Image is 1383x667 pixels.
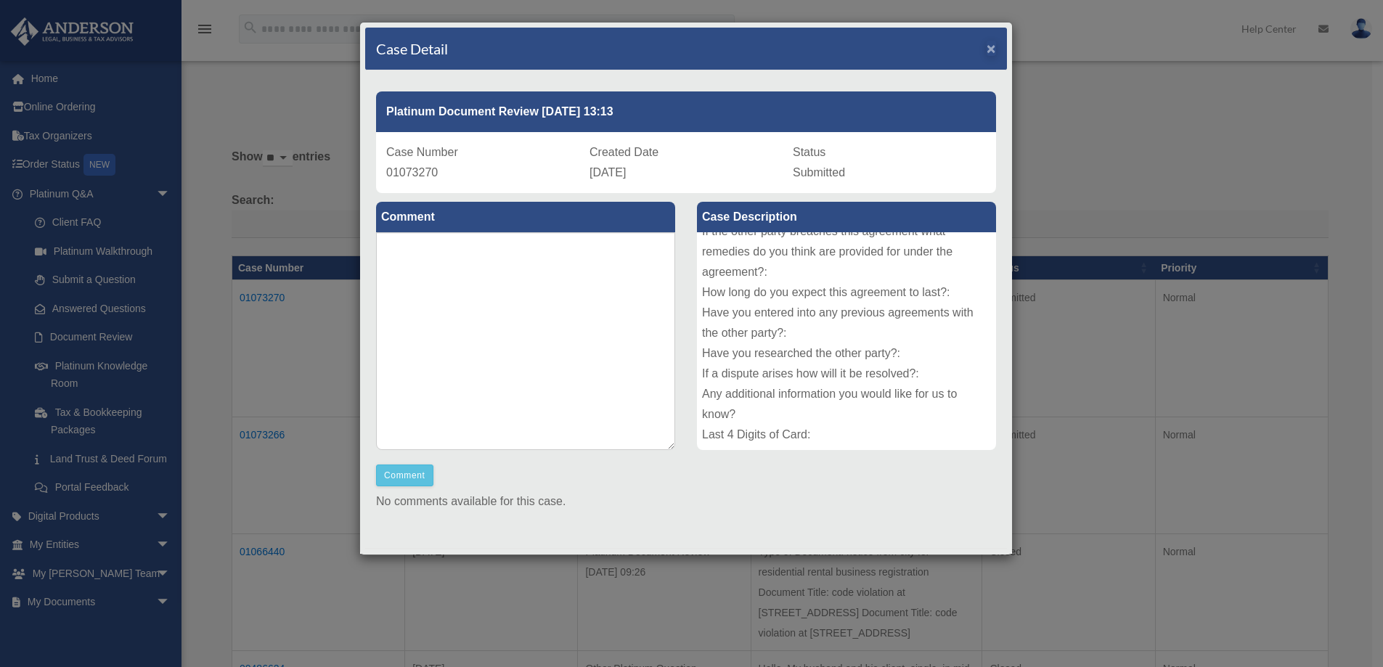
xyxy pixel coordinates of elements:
[376,91,996,132] div: Platinum Document Review [DATE] 13:13
[793,146,825,158] span: Status
[376,491,996,512] p: No comments available for this case.
[697,202,996,232] label: Case Description
[386,166,438,179] span: 01073270
[376,465,433,486] button: Comment
[376,202,675,232] label: Comment
[793,166,845,179] span: Submitted
[376,38,448,59] h4: Case Detail
[386,146,458,158] span: Case Number
[987,40,996,57] span: ×
[589,146,658,158] span: Created Date
[697,232,996,450] div: Type of Document: residential rental business registration Document Title: City of [GEOGRAPHIC_DA...
[589,166,626,179] span: [DATE]
[987,41,996,56] button: Close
